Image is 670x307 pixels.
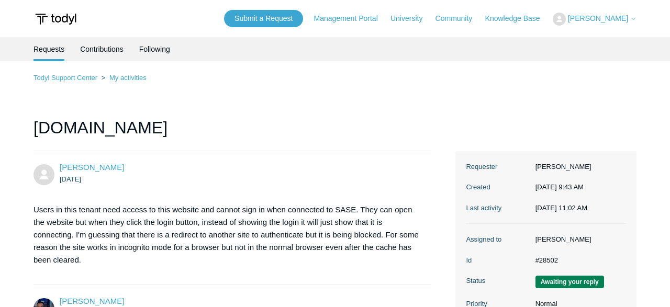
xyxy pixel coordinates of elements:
[466,255,530,266] dt: Id
[33,74,97,82] a: Todyl Support Center
[224,10,303,27] a: Submit a Request
[139,37,170,61] a: Following
[466,182,530,192] dt: Created
[60,163,124,172] a: [PERSON_NAME]
[33,115,431,151] h1: [DOMAIN_NAME]
[466,276,530,286] dt: Status
[390,13,433,24] a: University
[33,74,99,82] li: Todyl Support Center
[466,234,530,245] dt: Assigned to
[80,37,124,61] a: Contributions
[60,297,124,305] a: [PERSON_NAME]
[466,203,530,213] dt: Last activity
[60,163,124,172] span: Jacob Barry
[109,74,147,82] a: My activities
[60,175,81,183] time: 09/29/2025, 09:43
[99,74,147,82] li: My activities
[33,9,78,29] img: Todyl Support Center Help Center home page
[33,37,64,61] li: Requests
[466,162,530,172] dt: Requester
[530,234,626,245] dd: [PERSON_NAME]
[535,183,584,191] time: 09/29/2025, 09:43
[485,13,551,24] a: Knowledge Base
[60,297,124,305] span: Connor Davis
[535,276,604,288] span: We are waiting for you to respond
[530,255,626,266] dd: #28502
[553,13,636,26] button: [PERSON_NAME]
[535,204,587,212] time: 10/06/2025, 11:02
[530,162,626,172] dd: [PERSON_NAME]
[314,13,388,24] a: Management Portal
[568,14,628,22] span: [PERSON_NAME]
[435,13,483,24] a: Community
[33,203,421,266] p: Users in this tenant need access to this website and cannot sign in when connected to SASE. They ...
